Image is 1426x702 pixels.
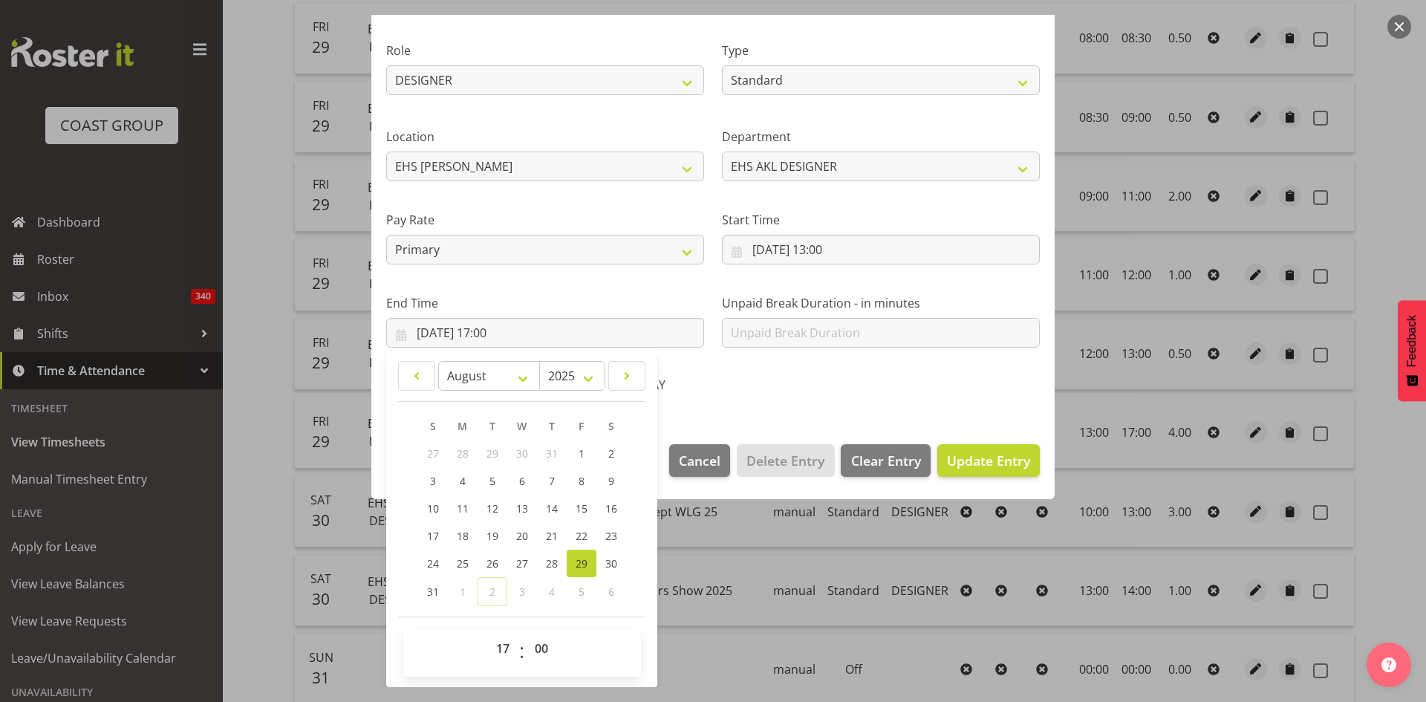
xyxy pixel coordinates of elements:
[460,474,466,488] span: 4
[579,419,584,433] span: F
[489,419,495,433] span: T
[605,556,617,571] span: 30
[1398,300,1426,401] button: Feedback - Show survey
[679,451,720,470] span: Cancel
[507,522,537,550] a: 20
[596,467,626,495] a: 9
[489,474,495,488] span: 5
[448,550,478,577] a: 25
[549,419,555,433] span: T
[546,529,558,543] span: 21
[486,556,498,571] span: 26
[737,444,834,477] button: Delete Entry
[519,585,525,599] span: 3
[722,318,1040,348] input: Unpaid Break Duration
[516,529,528,543] span: 20
[458,419,467,433] span: M
[418,467,448,495] a: 3
[418,522,448,550] a: 17
[507,467,537,495] a: 6
[841,444,930,477] button: Clear Entry
[537,522,567,550] a: 21
[486,501,498,516] span: 12
[1381,657,1396,672] img: help-xxl-2.png
[418,495,448,522] a: 10
[478,495,507,522] a: 12
[427,446,439,461] span: 27
[579,474,585,488] span: 8
[608,474,614,488] span: 9
[722,294,1040,312] label: Unpaid Break Duration - in minutes
[1405,315,1419,367] span: Feedback
[430,474,436,488] span: 3
[478,467,507,495] a: 5
[537,495,567,522] a: 14
[386,128,704,146] label: Location
[746,451,824,470] span: Delete Entry
[596,550,626,577] a: 30
[722,42,1040,59] label: Type
[427,501,439,516] span: 10
[519,634,524,671] span: :
[516,556,528,571] span: 27
[386,211,704,229] label: Pay Rate
[567,522,596,550] a: 22
[486,529,498,543] span: 19
[537,550,567,577] a: 28
[478,522,507,550] a: 19
[386,294,704,312] label: End Time
[579,585,585,599] span: 5
[519,474,525,488] span: 6
[427,556,439,571] span: 24
[516,501,528,516] span: 13
[722,211,1040,229] label: Start Time
[427,585,439,599] span: 31
[448,495,478,522] a: 11
[596,522,626,550] a: 23
[576,501,587,516] span: 15
[427,529,439,543] span: 17
[448,467,478,495] a: 4
[457,446,469,461] span: 28
[722,235,1040,264] input: Click to select...
[608,419,614,433] span: S
[546,556,558,571] span: 28
[517,419,527,433] span: W
[549,474,555,488] span: 7
[605,529,617,543] span: 23
[457,556,469,571] span: 25
[576,529,587,543] span: 22
[507,550,537,577] a: 27
[430,419,436,433] span: S
[386,318,704,348] input: Click to select...
[386,42,704,59] label: Role
[489,585,495,599] span: 2
[608,446,614,461] span: 2
[546,501,558,516] span: 14
[605,501,617,516] span: 16
[596,495,626,522] a: 16
[947,452,1030,469] span: Update Entry
[937,444,1040,477] button: Update Entry
[537,467,567,495] a: 7
[457,501,469,516] span: 11
[460,585,466,599] span: 1
[669,444,730,477] button: Cancel
[418,550,448,577] a: 24
[608,585,614,599] span: 6
[486,446,498,461] span: 29
[516,446,528,461] span: 30
[579,446,585,461] span: 1
[596,440,626,467] a: 2
[851,451,921,470] span: Clear Entry
[448,522,478,550] a: 18
[457,529,469,543] span: 18
[567,467,596,495] a: 8
[722,128,1040,146] label: Department
[546,446,558,461] span: 31
[478,550,507,577] a: 26
[507,495,537,522] a: 13
[567,440,596,467] a: 1
[418,577,448,606] a: 31
[576,556,587,571] span: 29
